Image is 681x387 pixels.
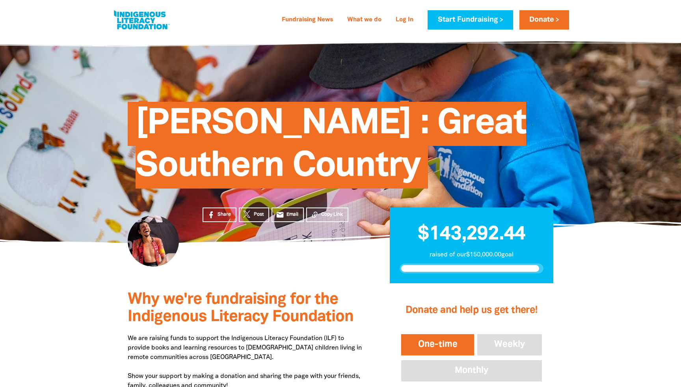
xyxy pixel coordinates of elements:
a: Donate [519,10,569,30]
button: Weekly [476,333,543,357]
h2: Donate and help us get there! [400,295,543,326]
a: What we do [342,14,386,26]
span: $143,292.44 [418,225,525,243]
span: Share [218,211,231,218]
a: Share [203,208,236,222]
a: emailEmail [272,208,304,222]
span: Post [254,211,264,218]
p: raised of our $150,000.00 goal [400,250,543,260]
span: Copy Link [321,211,343,218]
a: Start Fundraising [428,10,513,30]
a: Fundraising News [277,14,338,26]
a: Log In [391,14,418,26]
button: Copy Link [306,208,348,222]
button: Monthly [400,359,543,383]
i: email [276,211,284,219]
span: Why we're fundraising for the Indigenous Literacy Foundation [128,292,354,324]
button: One-time [400,333,476,357]
span: [PERSON_NAME] : Great Southern Country [136,108,526,189]
span: Email [287,211,298,218]
a: Post [239,208,269,222]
